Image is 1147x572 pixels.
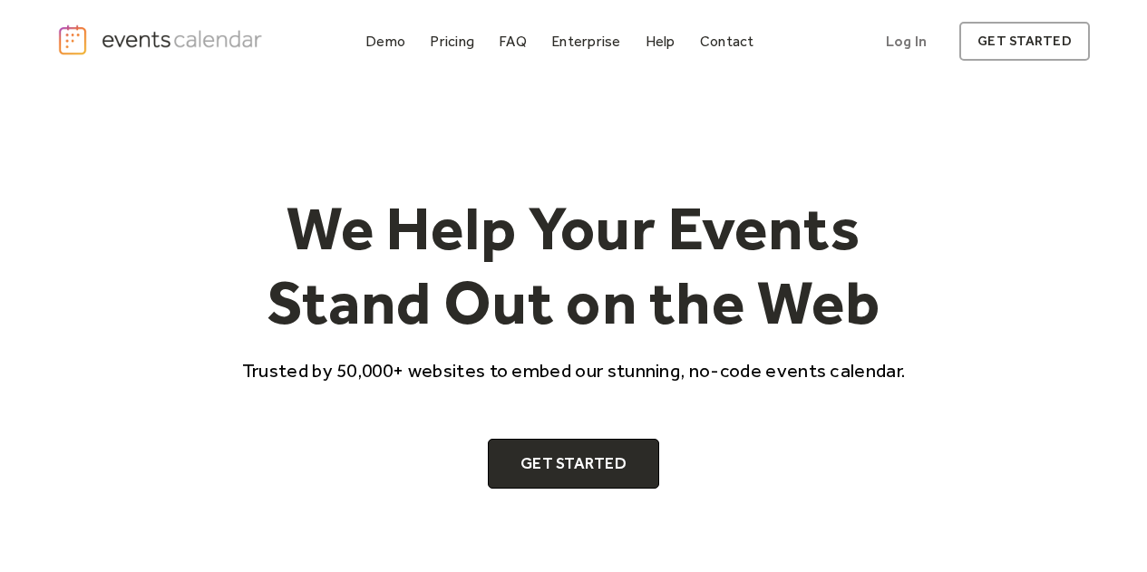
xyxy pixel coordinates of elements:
a: Enterprise [544,29,627,53]
a: Log In [868,22,945,61]
a: FAQ [491,29,534,53]
a: Pricing [423,29,481,53]
div: Pricing [430,36,474,46]
a: get started [959,22,1089,61]
div: FAQ [499,36,527,46]
a: Get Started [488,439,659,490]
p: Trusted by 50,000+ websites to embed our stunning, no-code events calendar. [226,357,922,383]
div: Demo [365,36,405,46]
div: Contact [700,36,754,46]
a: home [57,24,267,56]
a: Contact [693,29,762,53]
a: Help [638,29,683,53]
div: Enterprise [551,36,620,46]
div: Help [646,36,676,46]
h1: We Help Your Events Stand Out on the Web [226,191,922,339]
a: Demo [358,29,413,53]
